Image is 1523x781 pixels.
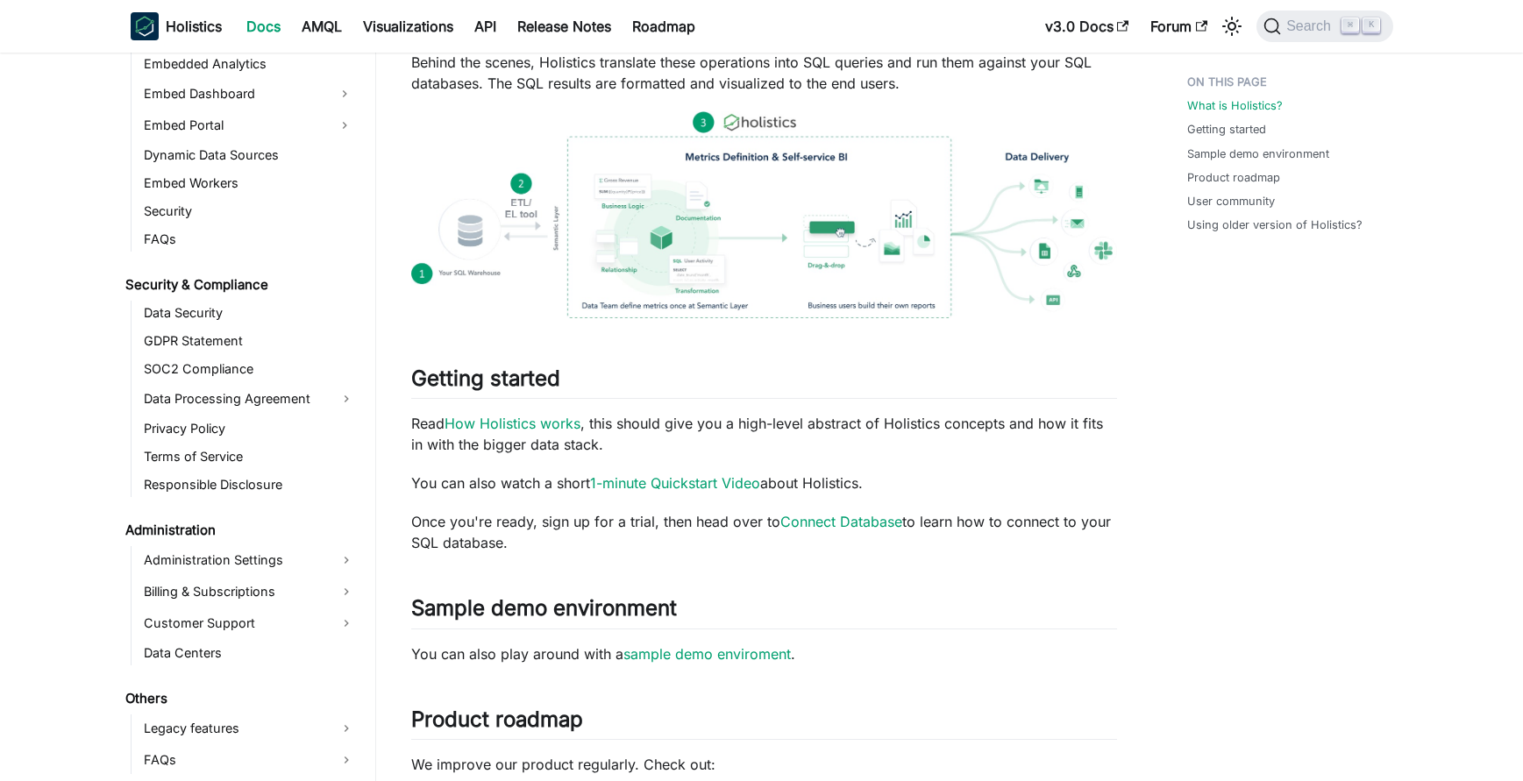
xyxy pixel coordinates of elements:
p: We improve our product regularly. Check out: [411,754,1117,775]
a: GDPR Statement [139,329,360,353]
button: Expand sidebar category 'Embed Dashboard' [329,80,360,108]
a: Terms of Service [139,444,360,469]
a: Docs [236,12,291,40]
a: Getting started [1187,121,1266,138]
b: Holistics [166,16,222,37]
a: Forum [1140,12,1218,40]
a: AMQL [291,12,352,40]
span: Search [1281,18,1342,34]
a: Using older version of Holistics? [1187,217,1363,233]
a: Connect Database [780,513,902,530]
a: sample demo enviroment [623,645,791,663]
a: Sample demo environment [1187,146,1329,162]
a: Data Processing Agreement [139,385,360,413]
a: v3.0 Docs [1035,12,1140,40]
a: Product roadmap [1187,169,1280,186]
a: Data Security [139,301,360,325]
a: Billing & Subscriptions [139,578,360,606]
nav: Docs sidebar [113,53,376,781]
a: Embed Workers [139,171,360,195]
button: Expand sidebar category 'Embed Portal' [329,111,360,139]
a: Legacy features [139,714,360,742]
a: Embedded Analytics [139,52,360,76]
h2: Sample demo environment [411,595,1117,628]
a: How Holistics works [445,415,580,432]
button: Search (Command+K) [1256,11,1392,42]
a: Security & Compliance [120,273,360,297]
a: User community [1187,193,1275,209]
button: Switch between dark and light mode (currently light mode) [1218,12,1246,40]
img: How Holistics fits in your Data Stack [411,111,1117,318]
a: API [464,12,507,40]
a: What is Holistics? [1187,97,1283,114]
img: Holistics [131,12,159,40]
a: Administration Settings [139,546,360,574]
h2: Product roadmap [411,706,1117,740]
a: Administration [120,518,360,543]
a: FAQs [139,746,360,774]
a: Embed Dashboard [139,80,329,108]
a: Responsible Disclosure [139,472,360,497]
a: Roadmap [622,12,706,40]
a: Release Notes [507,12,622,40]
a: FAQs [139,227,360,252]
a: Dynamic Data Sources [139,143,360,167]
h2: Getting started [411,366,1117,399]
p: You can also play around with a . [411,643,1117,664]
kbd: ⌘ [1342,18,1359,33]
a: Data Centers [139,641,360,665]
a: SOC2 Compliance [139,357,360,381]
p: Behind the scenes, Holistics translate these operations into SQL queries and run them against you... [411,52,1117,94]
p: Read , this should give you a high-level abstract of Holistics concepts and how it fits in with t... [411,413,1117,455]
p: Once you're ready, sign up for a trial, then head over to to learn how to connect to your SQL dat... [411,511,1117,553]
a: Visualizations [352,12,464,40]
a: Privacy Policy [139,416,360,441]
a: Customer Support [139,609,360,637]
kbd: K [1363,18,1380,33]
a: 1-minute Quickstart Video [590,474,760,492]
p: You can also watch a short about Holistics. [411,472,1117,493]
a: Security [139,199,360,224]
a: Others [120,686,360,711]
a: HolisticsHolistics [131,12,222,40]
a: Embed Portal [139,111,329,139]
